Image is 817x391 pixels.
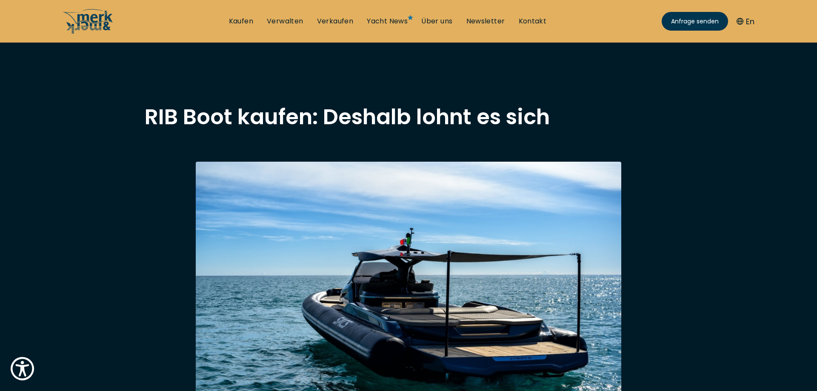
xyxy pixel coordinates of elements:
[317,17,354,26] a: Verkaufen
[737,16,754,27] button: En
[671,17,719,26] span: Anfrage senden
[662,12,728,31] a: Anfrage senden
[9,355,36,382] button: Show Accessibility Preferences
[421,17,452,26] a: Über uns
[267,17,303,26] a: Verwalten
[229,17,253,26] a: Kaufen
[367,17,408,26] a: Yacht News
[519,17,547,26] a: Kontakt
[466,17,505,26] a: Newsletter
[145,106,672,128] h1: RIB Boot kaufen: Deshalb lohnt es sich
